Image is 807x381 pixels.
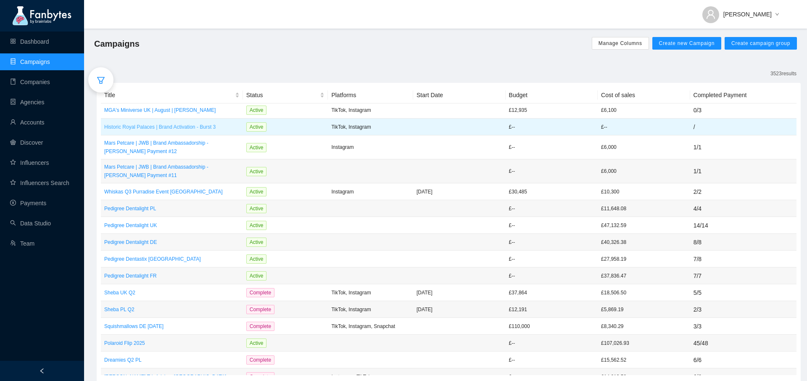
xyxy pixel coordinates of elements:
p: Sheba PL Q2 [104,305,240,314]
span: Manage Columns [599,40,642,47]
a: Pedigree Dentalight UK [104,221,240,230]
span: Active [246,221,267,230]
p: MGA's Miniverse UK | August | [PERSON_NAME] [104,106,240,114]
p: £ 12,191 [509,305,595,314]
td: 14 / 14 [690,217,796,234]
a: Historic Royal Palaces | Brand Activation - Burst 3 [104,123,240,131]
span: Complete [246,355,274,365]
p: £10,300 [601,188,687,196]
p: £ 30,485 [509,188,595,196]
p: £11,648.08 [601,204,687,213]
p: £ -- [509,123,595,131]
span: Complete [246,305,274,314]
p: £18,506.50 [601,288,687,297]
span: left [39,368,45,374]
span: Active [246,254,267,264]
a: Pedigree Dentastix [GEOGRAPHIC_DATA] [104,255,240,263]
span: Create new Campaign [659,40,715,47]
td: 0 / 3 [690,102,796,119]
p: £27,958.19 [601,255,687,263]
p: £6,100 [601,106,687,114]
a: appstoreDashboard [10,38,49,45]
td: 7 / 8 [690,251,796,267]
p: £107,026.93 [601,339,687,347]
td: 5 / 5 [690,284,796,301]
p: £ -- [509,339,595,347]
td: 2 / 2 [690,183,796,200]
span: Complete [246,288,274,297]
p: £-- [601,123,687,131]
a: [PERSON_NAME] TripAdvisor [GEOGRAPHIC_DATA] [104,373,240,381]
p: TikTok, Instagram [331,123,410,131]
th: Start Date [413,87,506,103]
span: Active [246,143,267,152]
a: Dreamies Q2 PL [104,356,240,364]
a: Mars Petcare | JWB | Brand Ambassadorship - [PERSON_NAME] Payment #12 [104,139,240,156]
a: Squishmallows DE [DATE] [104,322,240,331]
a: Pedigree Dentalight FR [104,272,240,280]
span: Title [104,90,233,100]
span: filter [97,76,105,85]
span: Active [246,204,267,213]
td: 4 / 4 [690,200,796,217]
a: starInfluencers [10,159,49,166]
a: searchData Studio [10,220,51,227]
p: £ -- [509,356,595,364]
p: Pedigree Dentalight PL [104,204,240,213]
span: Active [246,339,267,348]
a: radar-chartDiscover [10,139,43,146]
span: Status [246,90,319,100]
button: Manage Columns [592,37,649,50]
span: Complete [246,322,274,331]
th: Platforms [328,87,413,103]
a: bookCompanies [10,79,50,85]
p: TikTok, Instagram [331,106,410,114]
td: 6 / 6 [690,352,796,368]
span: Campaigns [94,37,140,50]
span: Active [246,122,267,132]
p: Instagram [331,188,410,196]
button: Create new Campaign [652,37,722,50]
p: £ 12,935 [509,106,595,114]
button: Create campaign group [725,37,797,50]
p: £ -- [509,143,595,151]
p: [DATE] [417,188,502,196]
p: £6,000 [601,143,687,151]
span: Active [246,106,267,115]
th: Status [243,87,328,103]
span: down [775,12,779,17]
p: £ -- [509,204,595,213]
a: userAccounts [10,119,45,126]
button: [PERSON_NAME]down [696,4,786,18]
th: Budget [506,87,598,103]
p: [DATE] [417,305,502,314]
td: 8 / 8 [690,234,796,251]
p: £ -- [509,272,595,280]
a: Sheba UK Q2 [104,288,240,297]
p: £ -- [509,167,595,175]
th: Title [101,87,243,103]
td: / [690,119,796,135]
span: Active [246,271,267,280]
p: £ -- [509,373,595,381]
td: 7 / 7 [690,267,796,284]
a: Pedigree Dentalight DE [104,238,240,246]
th: Completed Payment [690,87,796,103]
td: 3 / 3 [690,318,796,335]
p: £ -- [509,238,595,246]
a: Polaroid Flip 2025 [104,339,240,347]
span: Create campaign group [731,40,790,47]
p: £6,000 [601,167,687,175]
td: 1 / 1 [690,135,796,159]
a: containerAgencies [10,99,45,106]
span: Active [246,238,267,247]
p: £47,132.59 [601,221,687,230]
